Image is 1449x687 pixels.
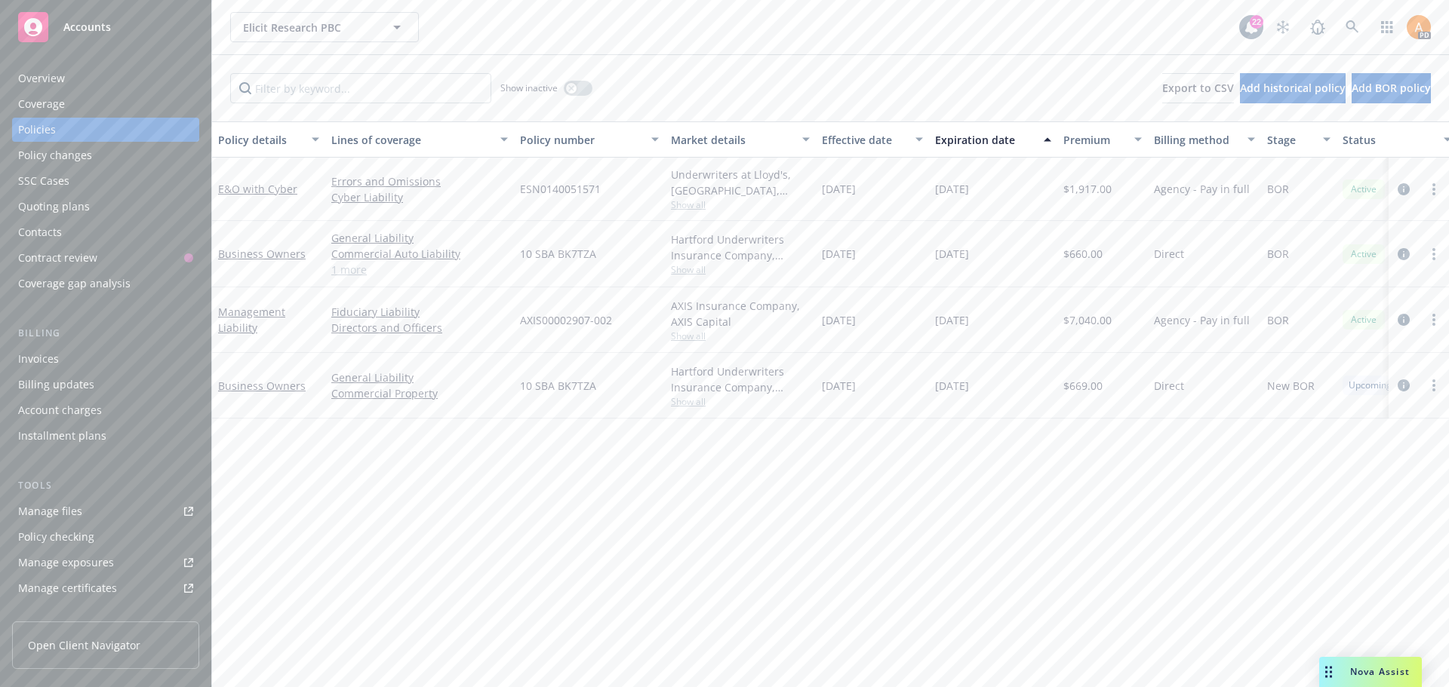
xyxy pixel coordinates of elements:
div: Premium [1063,132,1125,148]
a: Account charges [12,398,199,422]
span: Show all [671,263,810,276]
button: Stage [1261,121,1337,158]
span: Show all [671,330,810,342]
span: Agency - Pay in full [1154,312,1250,328]
a: Manage exposures [12,551,199,575]
span: Active [1349,313,1379,327]
div: Account charges [18,398,102,422]
span: [DATE] [822,312,856,328]
a: Quoting plans [12,195,199,219]
span: BOR [1267,246,1289,262]
a: Manage files [12,499,199,523]
a: Billing updates [12,373,199,397]
div: Invoices [18,347,59,371]
span: [DATE] [822,181,856,197]
div: Manage exposures [18,551,114,575]
a: Policy changes [12,143,199,167]
div: Coverage gap analysis [18,271,131,296]
span: [DATE] [935,181,969,197]
div: Status [1343,132,1435,148]
button: Nova Assist [1319,657,1422,687]
button: Policy details [212,121,325,158]
a: Manage BORs [12,602,199,626]
a: Report a Bug [1303,12,1333,42]
a: circleInformation [1395,311,1413,329]
span: [DATE] [822,378,856,394]
button: Elicit Research PBC [230,12,419,42]
button: Effective date [816,121,929,158]
div: Tools [12,478,199,493]
span: $660.00 [1063,246,1103,262]
span: 10 SBA BK7TZA [520,378,596,394]
a: Accounts [12,6,199,48]
span: 10 SBA BK7TZA [520,246,596,262]
span: Direct [1154,246,1184,262]
div: Contract review [18,246,97,270]
span: $669.00 [1063,378,1103,394]
div: Manage files [18,499,82,523]
a: Invoices [12,347,199,371]
div: Contacts [18,220,62,244]
a: more [1425,311,1443,329]
a: Manage certificates [12,576,199,600]
a: Business Owners [218,247,306,261]
span: Export to CSV [1162,81,1234,95]
a: Policy checking [12,525,199,549]
a: Contract review [12,246,199,270]
span: Elicit Research PBC [243,20,374,35]
span: AXIS00002907-002 [520,312,612,328]
span: Show all [671,198,810,211]
div: Billing [12,326,199,341]
div: Policy details [218,132,303,148]
span: Agency - Pay in full [1154,181,1250,197]
a: Switch app [1372,12,1402,42]
div: SSC Cases [18,169,69,193]
a: General Liability [331,230,508,246]
span: Upcoming [1349,379,1392,392]
div: 22 [1250,15,1263,29]
div: Billing method [1154,132,1238,148]
span: [DATE] [935,246,969,262]
a: Commercial Property [331,385,508,401]
div: Quoting plans [18,195,90,219]
span: Nova Assist [1350,665,1410,678]
span: Add BOR policy [1352,81,1431,95]
button: Expiration date [929,121,1057,158]
div: Coverage [18,92,65,116]
div: Policy checking [18,525,94,549]
span: $1,917.00 [1063,181,1112,197]
span: [DATE] [822,246,856,262]
div: Lines of coverage [331,132,491,148]
div: Overview [18,66,65,90]
a: Contacts [12,220,199,244]
a: Fiduciary Liability [331,304,508,320]
button: Add BOR policy [1352,73,1431,103]
a: circleInformation [1395,245,1413,263]
input: Filter by keyword... [230,73,491,103]
div: Hartford Underwriters Insurance Company, Hartford Insurance Group [671,363,810,395]
span: BOR [1267,181,1289,197]
span: Show inactive [500,81,558,94]
div: Stage [1267,132,1314,148]
a: Directors and Officers [331,320,508,336]
div: Policies [18,118,56,142]
span: $7,040.00 [1063,312,1112,328]
a: E&O with Cyber [218,182,297,196]
div: Effective date [822,132,906,148]
a: Overview [12,66,199,90]
button: Export to CSV [1162,73,1234,103]
img: photo [1407,15,1431,39]
span: Active [1349,247,1379,261]
a: Stop snowing [1268,12,1298,42]
a: more [1425,245,1443,263]
span: ESN0140051571 [520,181,601,197]
span: Open Client Navigator [28,637,140,653]
span: Show all [671,395,810,408]
div: Hartford Underwriters Insurance Company, Hartford Insurance Group [671,232,810,263]
button: Policy number [514,121,665,158]
a: circleInformation [1395,376,1413,394]
a: Management Liability [218,305,285,335]
a: more [1425,180,1443,198]
div: Underwriters at Lloyd's, [GEOGRAPHIC_DATA], [PERSON_NAME] of London, CFC Underwriting [671,167,810,198]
